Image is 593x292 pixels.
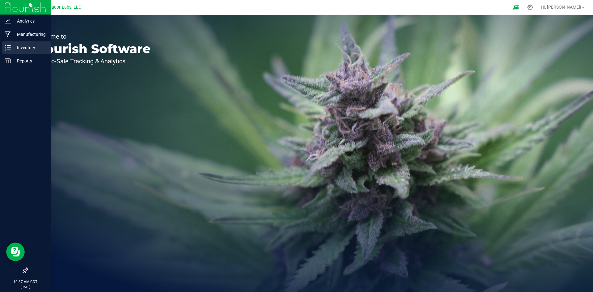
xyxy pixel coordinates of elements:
p: Seed-to-Sale Tracking & Analytics [33,58,151,64]
p: Welcome to [33,33,151,40]
iframe: Resource center [6,243,25,261]
span: Curador Labs, LLC [45,5,81,10]
p: [DATE] [3,285,48,289]
inline-svg: Reports [5,58,11,64]
p: Manufacturing [11,31,48,38]
span: Hi, [PERSON_NAME]! [541,5,581,10]
inline-svg: Inventory [5,44,11,51]
p: Flourish Software [33,43,151,55]
p: Reports [11,57,48,65]
div: Manage settings [526,4,534,10]
inline-svg: Analytics [5,18,11,24]
inline-svg: Manufacturing [5,31,11,37]
span: Open Ecommerce Menu [509,1,523,13]
p: Inventory [11,44,48,51]
p: Analytics [11,17,48,25]
p: 10:37 AM CDT [3,279,48,285]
